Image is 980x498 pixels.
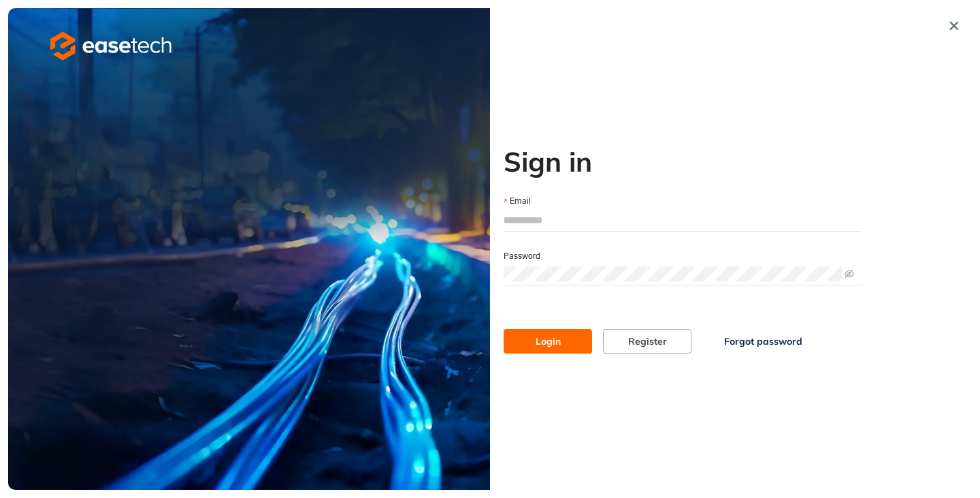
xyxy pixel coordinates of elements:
[702,329,824,354] button: Forgot password
[504,210,862,230] input: Email
[536,334,561,349] span: Login
[504,250,540,263] label: Password
[603,329,691,354] button: Register
[724,334,802,349] span: Forgot password
[504,195,531,208] label: Email
[845,269,854,279] span: eye-invisible
[8,8,490,490] img: cover image
[628,334,667,349] span: Register
[504,266,842,281] input: Password
[504,145,862,178] h2: Sign in
[504,329,592,354] button: Login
